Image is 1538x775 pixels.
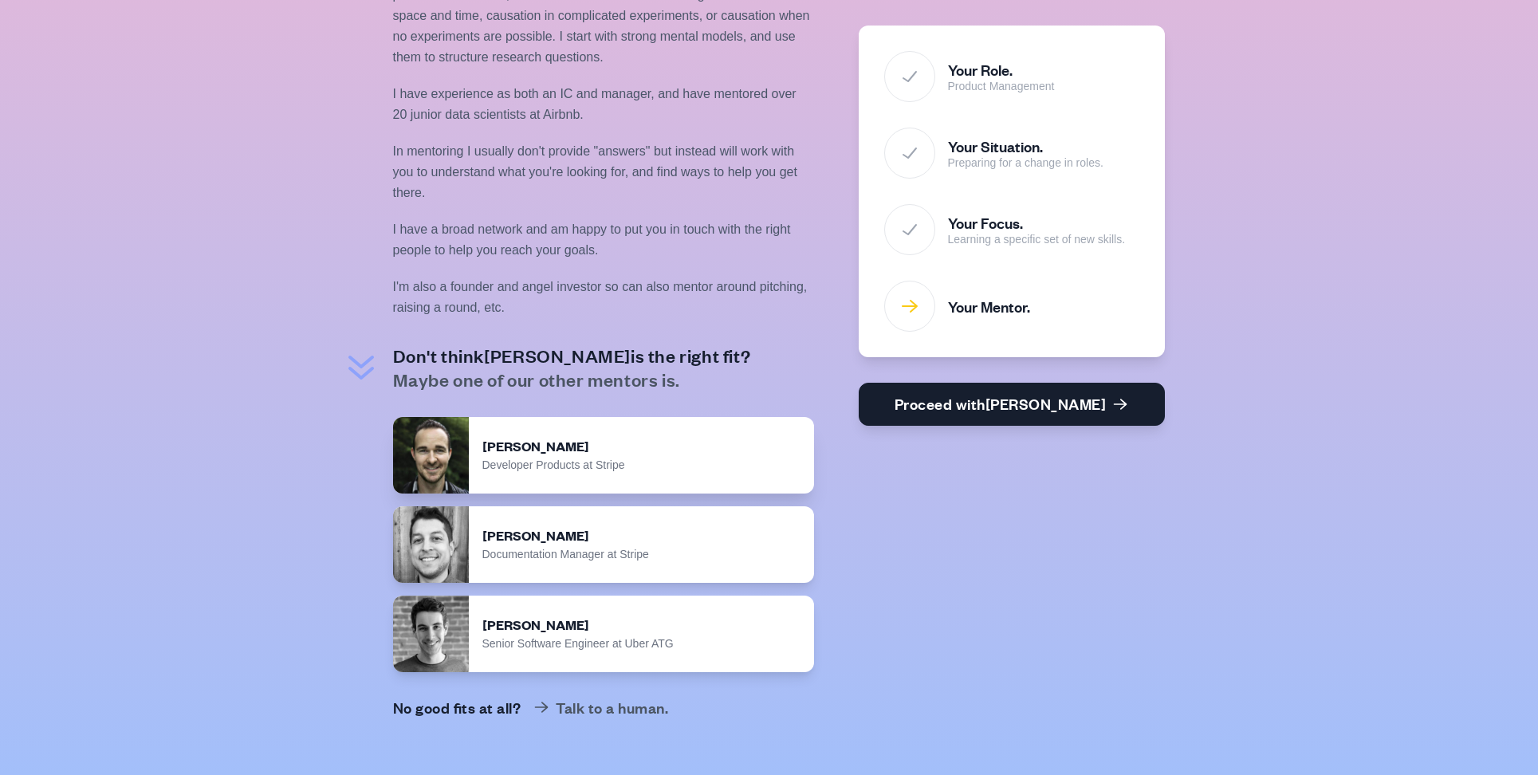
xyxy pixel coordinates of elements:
[948,80,1055,94] p: Product Management
[393,141,814,203] p: In mentoring I usually don't provide "answers" but instead will work with you to understand what ...
[482,616,801,635] div: [PERSON_NAME]
[482,637,801,651] div: Senior Software Engineer at Uber ATG
[393,417,470,494] img: kenneth.jpeg
[342,344,751,391] button: Don't think[PERSON_NAME]is the right fit?Maybe one of our other mentors is.
[482,527,801,545] div: [PERSON_NAME]
[393,368,751,391] span: Maybe one of our other mentors is.
[393,277,814,318] p: I'm also a founder and angel investor so can also mentor around pitching, raising a round, etc.
[393,344,751,391] h2: Don't think [PERSON_NAME] is the right fit?
[482,458,801,473] div: Developer Products at Stripe
[948,136,1103,156] div: Your Situation.
[482,548,801,562] div: Documentation Manager at Stripe
[948,213,1126,233] div: Your Focus.
[859,383,1165,426] button: Proceed with[PERSON_NAME]
[948,156,1103,171] p: Preparing for a change in roles.
[482,438,801,456] div: [PERSON_NAME]
[393,596,470,672] img: michael.jpeg
[393,698,521,718] span: No good fits at all?
[948,60,1055,80] div: Your Role.
[393,219,814,261] p: I have a broad network and am happy to put you in touch with the right people to help you reach y...
[527,698,675,718] button: Talk to a human.
[393,506,470,583] img: david.jpeg
[948,297,1030,317] div: Your Mentor.
[393,84,814,125] p: I have experience as both an IC and manager, and have mentored over 20 junior data scientists at ...
[948,233,1126,247] p: Learning a specific set of new skills.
